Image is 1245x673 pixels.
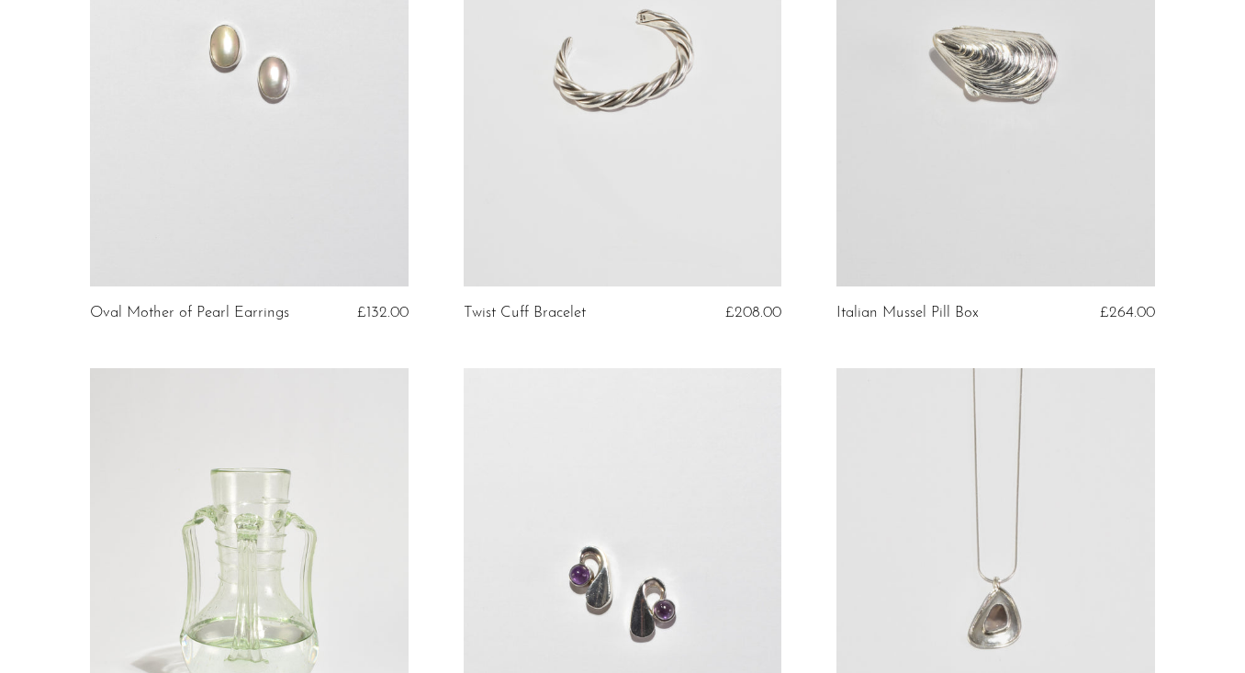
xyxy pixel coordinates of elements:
[1100,305,1155,320] span: £264.00
[464,305,586,321] a: Twist Cuff Bracelet
[836,305,979,321] a: Italian Mussel Pill Box
[357,305,409,320] span: £132.00
[90,305,289,321] a: Oval Mother of Pearl Earrings
[725,305,781,320] span: £208.00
